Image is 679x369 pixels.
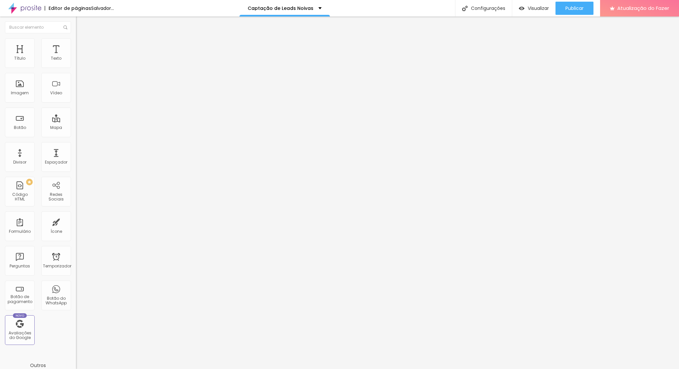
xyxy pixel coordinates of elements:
[51,55,61,61] font: Texto
[10,263,30,269] font: Perguntas
[43,263,71,269] font: Temporizador
[11,90,29,96] font: Imagem
[16,314,24,318] font: Novo
[565,5,584,12] font: Publicar
[8,294,32,304] font: Botão de pagamento
[617,5,669,12] font: Atualização do Fazer
[512,2,555,15] button: Visualizar
[9,229,31,234] font: Formulário
[46,295,67,306] font: Botão do WhatsApp
[14,125,26,130] font: Botão
[30,362,46,369] font: Outros
[76,16,679,369] iframe: Editor
[45,159,67,165] font: Espaçador
[49,192,64,202] font: Redes Sociais
[14,55,25,61] font: Título
[49,5,91,12] font: Editor de páginas
[555,2,593,15] button: Publicar
[63,25,67,29] img: Ícone
[248,5,313,12] font: Captação de Leads Noivas
[91,5,114,12] font: Salvador...
[50,125,62,130] font: Mapa
[519,6,524,11] img: view-1.svg
[9,330,31,340] font: Avaliações do Google
[50,90,62,96] font: Vídeo
[462,6,468,11] img: Ícone
[5,21,71,33] input: Buscar elemento
[471,5,505,12] font: Configurações
[51,229,62,234] font: Ícone
[528,5,549,12] font: Visualizar
[12,192,28,202] font: Código HTML
[13,159,26,165] font: Divisor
